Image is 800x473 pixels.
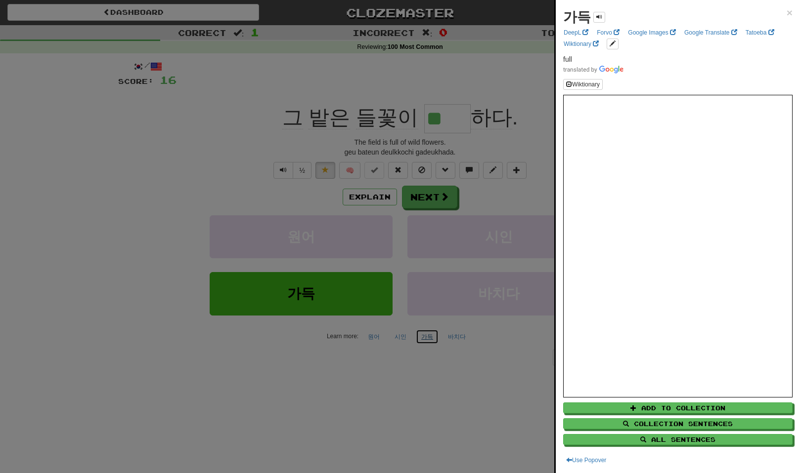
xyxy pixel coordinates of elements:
[563,9,591,25] strong: 가득
[561,27,591,38] a: DeepL
[563,418,793,429] button: Collection Sentences
[681,27,740,38] a: Google Translate
[607,39,619,49] button: edit links
[563,434,793,445] button: All Sentences
[787,7,793,18] span: ×
[563,402,793,413] button: Add to Collection
[563,455,609,466] button: Use Popover
[625,27,679,38] a: Google Images
[563,66,623,74] img: Color short
[743,27,777,38] a: Tatoeba
[561,39,602,49] a: Wiktionary
[563,79,603,90] button: Wiktionary
[594,27,622,38] a: Forvo
[563,55,572,63] span: full
[787,7,793,18] button: Close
